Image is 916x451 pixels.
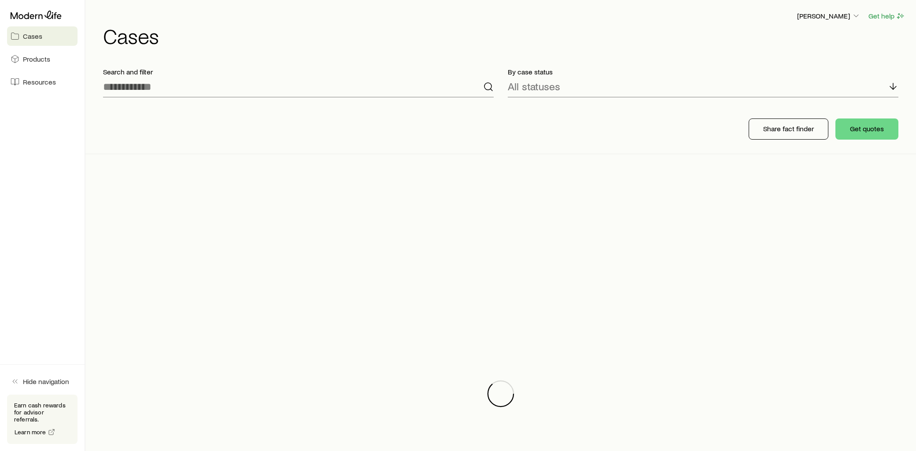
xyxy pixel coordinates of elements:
[14,402,70,423] p: Earn cash rewards for advisor referrals.
[7,395,78,444] div: Earn cash rewards for advisor referrals.Learn more
[508,80,560,92] p: All statuses
[868,11,905,21] button: Get help
[103,67,494,76] p: Search and filter
[23,32,42,41] span: Cases
[749,118,828,140] button: Share fact finder
[23,377,69,386] span: Hide navigation
[797,11,861,22] button: [PERSON_NAME]
[797,11,861,20] p: [PERSON_NAME]
[7,72,78,92] a: Resources
[763,124,814,133] p: Share fact finder
[23,78,56,86] span: Resources
[7,372,78,391] button: Hide navigation
[7,26,78,46] a: Cases
[23,55,50,63] span: Products
[103,25,905,46] h1: Cases
[15,429,46,435] span: Learn more
[508,67,898,76] p: By case status
[7,49,78,69] a: Products
[835,118,898,140] button: Get quotes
